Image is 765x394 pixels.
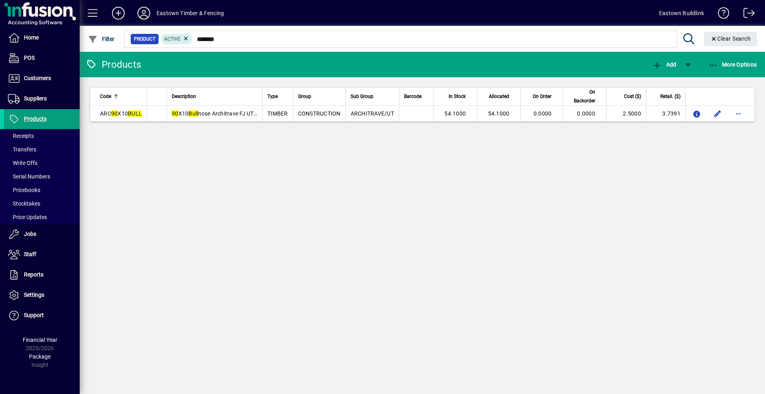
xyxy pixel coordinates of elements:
[267,110,288,117] span: TIMBER
[732,107,745,120] button: More options
[4,170,80,183] a: Serial Numbers
[4,265,80,285] a: Reports
[650,57,678,72] button: Add
[86,32,117,46] button: Filter
[8,146,36,153] span: Transfers
[29,353,51,360] span: Package
[88,36,115,42] span: Filter
[24,116,47,122] span: Products
[128,110,142,117] em: BULL
[4,197,80,210] a: Stocktakes
[711,107,724,120] button: Edit
[8,160,37,166] span: Write Offs
[489,92,509,101] span: Allocated
[624,92,641,101] span: Cost ($)
[404,92,429,101] div: Barcode
[100,92,142,101] div: Code
[646,106,685,122] td: 3.7391
[24,75,51,81] span: Customers
[708,61,757,68] span: More Options
[4,48,80,68] a: POS
[660,92,681,101] span: Retail. ($)
[4,69,80,88] a: Customers
[134,35,155,43] span: Product
[161,34,193,44] mat-chip: Activation Status: Active
[188,110,198,117] em: Bull
[4,224,80,244] a: Jobs
[706,57,759,72] button: More Options
[4,183,80,197] a: Pricebooks
[24,251,36,257] span: Staff
[164,36,180,42] span: Active
[8,214,47,220] span: Price Updates
[172,92,257,101] div: Description
[267,92,288,101] div: Type
[4,245,80,265] a: Staff
[24,312,44,318] span: Support
[24,292,44,298] span: Settings
[439,92,473,101] div: In Stock
[710,35,751,42] span: Clear Search
[23,337,57,343] span: Financial Year
[488,110,510,117] span: 54.1000
[24,34,39,41] span: Home
[533,92,551,101] span: On Order
[111,110,118,117] em: 90
[172,110,274,117] span: X10 nose Architrave FJ UT (M813)
[4,28,80,48] a: Home
[652,61,676,68] span: Add
[24,95,47,102] span: Suppliers
[8,187,40,193] span: Pricebooks
[267,92,278,101] span: Type
[4,143,80,156] a: Transfers
[351,110,394,117] span: ARCHITRAVE/UT
[738,2,755,27] a: Logout
[449,92,466,101] span: In Stock
[172,92,196,101] span: Description
[568,88,602,105] div: On Backorder
[24,55,35,61] span: POS
[24,271,43,278] span: Reports
[86,58,141,71] div: Products
[100,92,111,101] span: Code
[8,133,34,139] span: Receipts
[157,7,224,20] div: Eastown Timber & Fencing
[4,285,80,305] a: Settings
[444,110,466,117] span: 54.1000
[100,110,142,117] span: ARC X10
[351,92,394,101] div: Sub Group
[172,110,178,117] em: 90
[4,210,80,224] a: Price Updates
[106,6,131,20] button: Add
[4,129,80,143] a: Receipts
[4,89,80,109] a: Suppliers
[534,110,552,117] span: 0.0000
[131,6,157,20] button: Profile
[704,32,757,46] button: Clear
[712,2,730,27] a: Knowledge Base
[298,110,341,117] span: CONSTRUCTION
[8,173,50,180] span: Serial Numbers
[526,92,559,101] div: On Order
[659,7,704,20] div: Eastown Buildlink
[8,200,40,207] span: Stocktakes
[351,92,373,101] span: Sub Group
[4,306,80,325] a: Support
[404,92,422,101] span: Barcode
[577,110,595,117] span: 0.0000
[24,231,36,237] span: Jobs
[568,88,595,105] span: On Backorder
[606,106,646,122] td: 2.5000
[298,92,341,101] div: Group
[482,92,516,101] div: Allocated
[4,156,80,170] a: Write Offs
[298,92,311,101] span: Group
